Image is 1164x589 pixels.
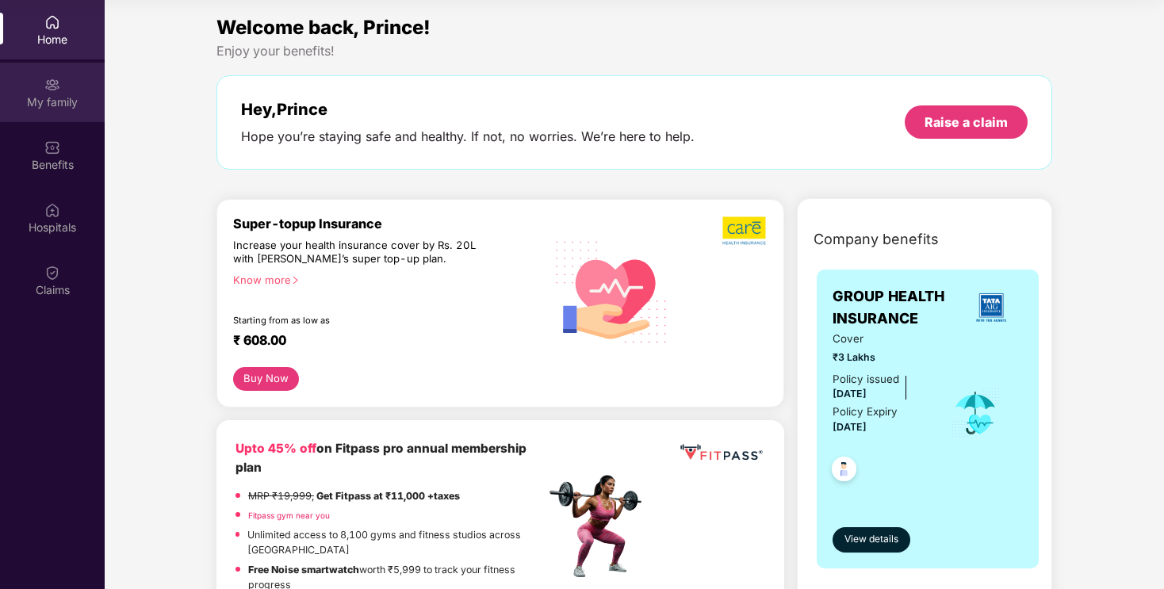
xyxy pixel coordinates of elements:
div: Starting from as low as [233,315,477,326]
strong: Get Fitpass at ₹11,000 +taxes [316,490,460,502]
img: svg+xml;base64,PHN2ZyB4bWxucz0iaHR0cDovL3d3dy53My5vcmcvMjAwMC9zdmciIHhtbG5zOnhsaW5rPSJodHRwOi8vd3... [545,223,679,358]
button: View details [833,527,910,553]
span: [DATE] [833,388,867,400]
p: Unlimited access to 8,100 gyms and fitness studios across [GEOGRAPHIC_DATA] [247,527,545,558]
span: View details [844,532,898,547]
button: Buy Now [233,367,299,391]
img: svg+xml;base64,PHN2ZyBpZD0iQmVuZWZpdHMiIHhtbG5zPSJodHRwOi8vd3d3LnczLm9yZy8yMDAwL3N2ZyIgd2lkdGg9Ij... [44,140,60,155]
img: insurerLogo [970,286,1013,329]
img: svg+xml;base64,PHN2ZyBpZD0iQ2xhaW0iIHhtbG5zPSJodHRwOi8vd3d3LnczLm9yZy8yMDAwL3N2ZyIgd2lkdGg9IjIwIi... [44,265,60,281]
div: Policy Expiry [833,404,898,420]
div: ₹ 608.00 [233,332,529,351]
span: GROUP HEALTH INSURANCE [833,285,960,331]
img: fppp.png [677,439,765,467]
div: Policy issued [833,371,899,388]
div: Enjoy your benefits! [216,43,1052,59]
img: svg+xml;base64,PHN2ZyB4bWxucz0iaHR0cDovL3d3dy53My5vcmcvMjAwMC9zdmciIHdpZHRoPSI0OC45NDMiIGhlaWdodD... [825,452,863,491]
b: on Fitpass pro annual membership plan [235,441,526,475]
img: svg+xml;base64,PHN2ZyB3aWR0aD0iMjAiIGhlaWdodD0iMjAiIHZpZXdCb3g9IjAgMCAyMCAyMCIgZmlsbD0ibm9uZSIgeG... [44,77,60,93]
del: MRP ₹19,999, [248,490,314,502]
img: svg+xml;base64,PHN2ZyBpZD0iSG9zcGl0YWxzIiB4bWxucz0iaHR0cDovL3d3dy53My5vcmcvMjAwMC9zdmciIHdpZHRoPS... [44,202,60,218]
div: Increase your health insurance cover by Rs. 20L with [PERSON_NAME]’s super top-up plan. [233,239,477,266]
b: Upto 45% off [235,441,316,456]
div: Hope you’re staying safe and healthy. If not, no worries. We’re here to help. [241,128,695,145]
strong: Free Noise smartwatch [248,564,359,576]
span: right [291,276,300,285]
span: [DATE] [833,421,867,433]
img: fpp.png [545,471,656,582]
img: icon [950,387,1001,439]
span: Company benefits [814,228,939,251]
span: Cover [833,331,928,347]
img: b5dec4f62d2307b9de63beb79f102df3.png [722,216,768,246]
div: Super-topup Insurance [233,216,545,231]
a: Fitpass gym near you [248,511,330,520]
div: Raise a claim [925,113,1008,131]
div: Hey, Prince [241,100,695,119]
span: Welcome back, Prince! [216,16,431,39]
div: Know more [233,273,535,285]
span: ₹3 Lakhs [833,350,928,365]
img: svg+xml;base64,PHN2ZyBpZD0iSG9tZSIgeG1sbnM9Imh0dHA6Ly93d3cudzMub3JnLzIwMDAvc3ZnIiB3aWR0aD0iMjAiIG... [44,14,60,30]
